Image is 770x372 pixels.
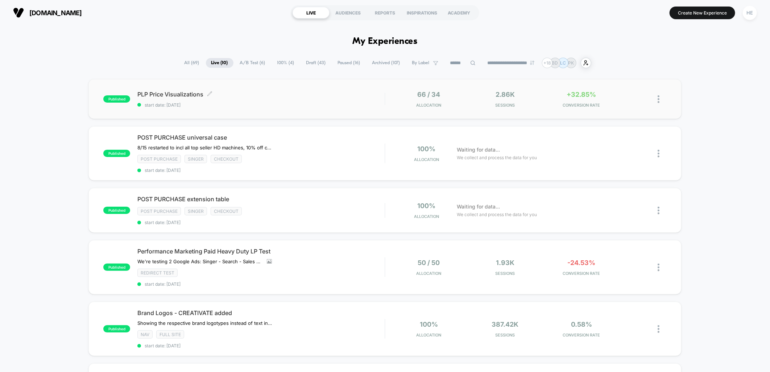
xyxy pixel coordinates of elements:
[414,157,439,162] span: Allocation
[103,95,130,103] span: published
[211,207,242,215] span: checkout
[741,5,759,20] button: HE
[137,91,385,98] span: PLP Price Visualizations
[743,6,757,20] div: HE
[332,58,366,68] span: Paused ( 16 )
[137,343,385,348] span: start date: [DATE]
[137,155,181,163] span: Post Purchase
[367,7,403,18] div: REPORTS
[658,150,659,157] img: close
[492,321,519,328] span: 387.42k
[457,211,537,218] span: We collect and process the data for you
[137,309,385,317] span: Brand Logos - CREATIVATE added
[137,195,385,203] span: POST PURCHASE extension table
[13,7,24,18] img: Visually logo
[567,91,596,98] span: +32.85%
[103,325,130,332] span: published
[469,332,542,338] span: Sessions
[137,220,385,225] span: start date: [DATE]
[137,102,385,108] span: start date: [DATE]
[301,58,331,68] span: Draft ( 43 )
[457,146,500,154] span: Waiting for data...
[417,332,442,338] span: Allocation
[417,103,442,108] span: Allocation
[137,320,272,326] span: Showing the respective brand logotypes instead of text in tabs
[658,264,659,271] img: close
[658,95,659,103] img: close
[137,330,153,339] span: NAV
[103,264,130,271] span: published
[211,155,242,163] span: checkout
[185,155,207,163] span: Singer
[293,7,330,18] div: LIVE
[367,58,406,68] span: Archived ( 107 )
[137,248,385,255] span: Performance Marketing Paid Heavy Duty LP Test
[530,61,534,65] img: end
[420,321,438,328] span: 100%
[560,60,566,66] p: LC
[496,259,514,266] span: 1.93k
[206,58,233,68] span: Live ( 10 )
[11,7,84,18] button: [DOMAIN_NAME]
[103,150,130,157] span: published
[552,60,558,66] p: BD
[403,7,440,18] div: INSPIRATIONS
[353,36,418,47] h1: My Experiences
[330,7,367,18] div: AUDIENCES
[658,325,659,333] img: close
[545,271,618,276] span: CONVERSION RATE
[658,207,659,214] img: close
[137,269,178,277] span: Redirect Test
[418,145,436,153] span: 100%
[137,281,385,287] span: start date: [DATE]
[156,330,184,339] span: Full site
[417,271,442,276] span: Allocation
[469,103,542,108] span: Sessions
[571,321,592,328] span: 0.58%
[418,91,440,98] span: 66 / 34
[440,7,477,18] div: ACADEMY
[670,7,735,19] button: Create New Experience
[418,259,440,266] span: 50 / 50
[457,203,500,211] span: Waiting for data...
[29,9,82,17] span: [DOMAIN_NAME]
[457,154,537,161] span: We collect and process the data for you
[412,60,430,66] span: By Label
[414,214,439,219] span: Allocation
[545,103,618,108] span: CONVERSION RATE
[137,207,181,215] span: Post Purchase
[235,58,271,68] span: A/B Test ( 6 )
[545,332,618,338] span: CONVERSION RATE
[137,168,385,173] span: start date: [DATE]
[568,259,596,266] span: -24.53%
[418,202,436,210] span: 100%
[137,259,261,264] span: We're testing 2 Google Ads: Singer - Search - Sales - Heavy Duty - Nonbrand and SINGER - PMax - H...
[137,145,272,150] span: 8/15 restarted to incl all top seller HD machines, 10% off case0% CR when we have 0% discount8/1 ...
[137,134,385,141] span: POST PURCHASE universal case
[542,58,552,68] div: + 18
[568,60,574,66] p: PK
[496,91,515,98] span: 2.86k
[103,207,130,214] span: published
[185,207,207,215] span: Singer
[272,58,300,68] span: 100% ( 4 )
[469,271,542,276] span: Sessions
[179,58,205,68] span: All ( 69 )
